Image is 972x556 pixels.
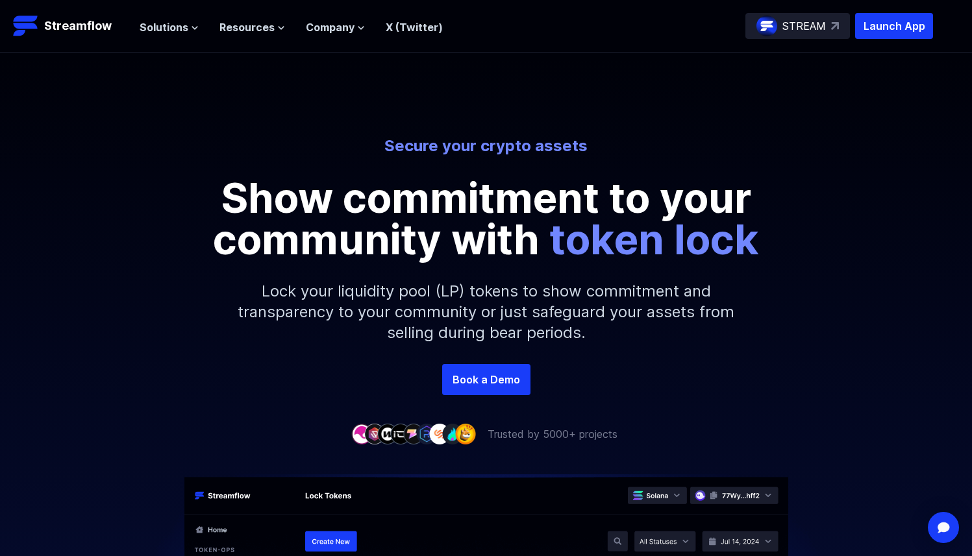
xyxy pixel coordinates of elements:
[364,424,385,444] img: company-2
[403,424,424,444] img: company-5
[745,13,850,39] a: STREAM
[13,13,127,39] a: Streamflow
[13,13,39,39] img: Streamflow Logo
[140,19,188,35] span: Solutions
[306,19,365,35] button: Company
[928,512,959,543] div: Open Intercom Messenger
[442,364,530,395] a: Book a Demo
[782,18,826,34] p: STREAM
[756,16,777,36] img: streamflow-logo-circle.png
[416,424,437,444] img: company-6
[306,19,355,35] span: Company
[831,22,839,30] img: top-right-arrow.svg
[386,21,443,34] a: X (Twitter)
[455,424,476,444] img: company-9
[377,424,398,444] img: company-3
[140,19,199,35] button: Solutions
[207,260,766,364] p: Lock your liquidity pool (LP) tokens to show commitment and transparency to your community or jus...
[488,426,617,442] p: Trusted by 5000+ projects
[351,424,372,444] img: company-1
[429,424,450,444] img: company-7
[44,17,112,35] p: Streamflow
[194,177,779,260] p: Show commitment to your community with
[549,214,759,264] span: token lock
[127,136,846,156] p: Secure your crypto assets
[442,424,463,444] img: company-8
[855,13,933,39] button: Launch App
[219,19,275,35] span: Resources
[219,19,285,35] button: Resources
[390,424,411,444] img: company-4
